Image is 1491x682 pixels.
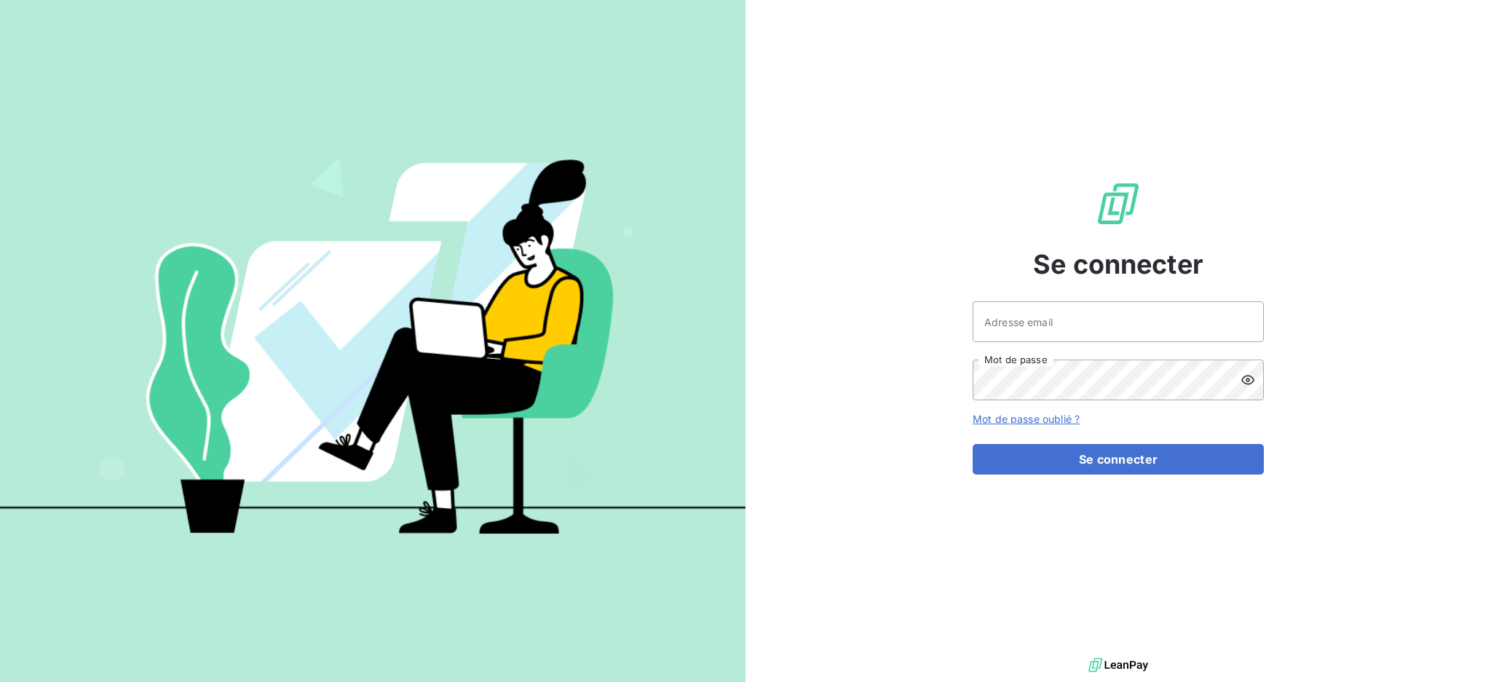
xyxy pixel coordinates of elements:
img: logo [1088,654,1148,676]
input: placeholder [973,301,1264,342]
span: Se connecter [1033,245,1203,284]
img: Logo LeanPay [1095,181,1142,227]
a: Mot de passe oublié ? [973,413,1080,425]
button: Se connecter [973,444,1264,475]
